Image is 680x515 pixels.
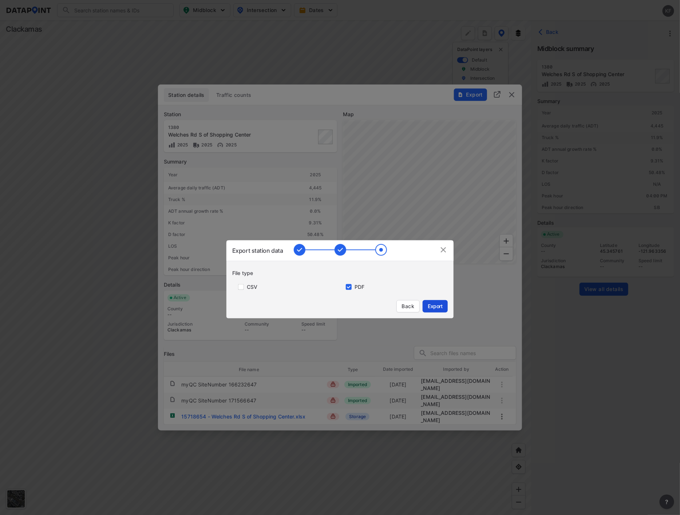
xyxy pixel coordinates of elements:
img: 1r8AAAAASUVORK5CYII= [294,244,387,256]
label: CSV [247,283,257,291]
div: Export station data [232,246,283,255]
img: IvGo9hDFjq0U70AQfCTEoVEAFwAAAAASUVORK5CYII= [439,245,448,254]
span: Export [427,303,443,310]
span: Back [401,303,415,310]
div: File type [232,270,454,277]
label: PDF [355,283,364,291]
